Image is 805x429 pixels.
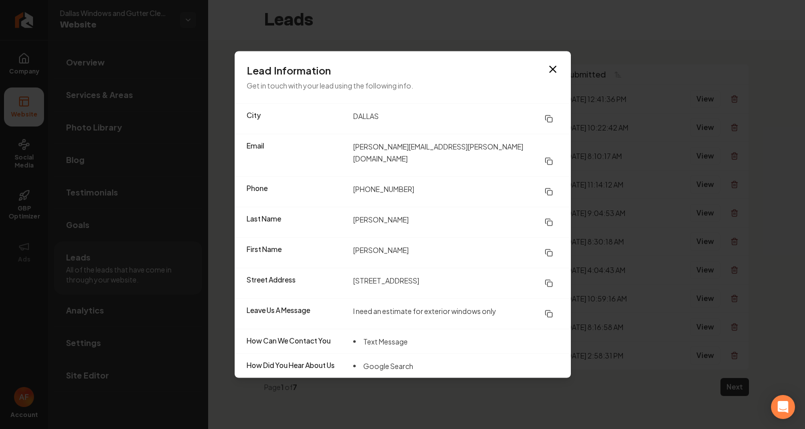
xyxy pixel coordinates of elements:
dt: Last Name [247,213,345,231]
dd: I need an estimate for exterior windows only [353,305,559,323]
dt: Street Address [247,274,345,292]
li: Text Message [353,335,408,347]
dt: Phone [247,183,345,201]
dd: DALLAS [353,110,559,128]
dd: [PERSON_NAME] [353,244,559,262]
dd: [STREET_ADDRESS] [353,274,559,292]
li: Google Search [353,360,413,372]
dt: How Did You Hear About Us [247,360,345,372]
dt: How Can We Contact You [247,335,345,347]
dt: First Name [247,244,345,262]
dt: Leave Us A Message [247,305,345,323]
dd: [PERSON_NAME] [353,213,559,231]
p: Get in touch with your lead using the following info. [247,79,559,91]
dt: City [247,110,345,128]
dt: Email [247,140,345,170]
dd: [PHONE_NUMBER] [353,183,559,201]
h3: Lead Information [247,63,559,77]
dd: [PERSON_NAME][EMAIL_ADDRESS][PERSON_NAME][DOMAIN_NAME] [353,140,559,170]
